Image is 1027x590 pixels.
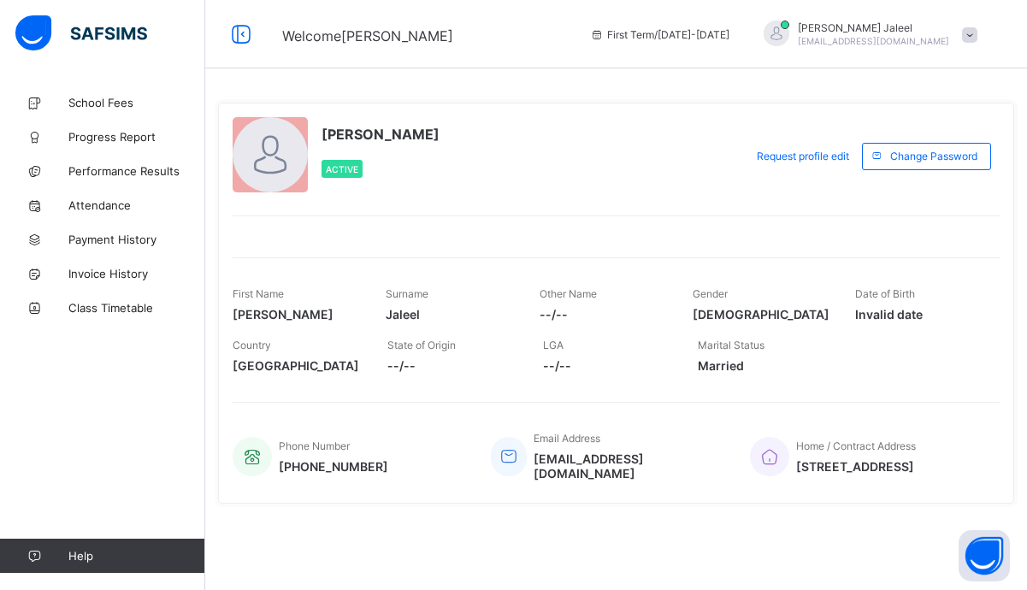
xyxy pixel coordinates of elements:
span: [EMAIL_ADDRESS][DOMAIN_NAME] [798,36,949,46]
span: Other Name [540,287,597,300]
span: Home / Contract Address [796,440,916,452]
span: School Fees [68,96,205,109]
span: Payment History [68,233,205,246]
span: Invalid date [855,307,983,322]
span: Date of Birth [855,287,915,300]
span: [PERSON_NAME] [322,126,440,143]
span: Welcome [PERSON_NAME] [282,27,453,44]
div: SaifJaleel [747,21,986,49]
span: --/-- [540,307,667,322]
span: Change Password [890,150,977,162]
span: Phone Number [279,440,350,452]
span: First Name [233,287,284,300]
span: Help [68,549,204,563]
span: Performance Results [68,164,205,178]
span: LGA [543,339,564,351]
img: safsims [15,15,147,51]
span: Class Timetable [68,301,205,315]
span: Active [326,164,358,174]
span: Gender [693,287,728,300]
span: Surname [386,287,428,300]
span: Marital Status [698,339,764,351]
span: [STREET_ADDRESS] [796,459,916,474]
span: --/-- [387,358,516,373]
span: Invoice History [68,267,205,280]
span: Request profile edit [757,150,849,162]
span: Country [233,339,271,351]
span: Email Address [534,432,600,445]
span: [DEMOGRAPHIC_DATA] [693,307,829,322]
span: [PERSON_NAME] Jaleel [798,21,949,34]
span: --/-- [543,358,672,373]
span: Progress Report [68,130,205,144]
span: [GEOGRAPHIC_DATA] [233,358,362,373]
button: Open asap [959,530,1010,581]
span: [PHONE_NUMBER] [279,459,388,474]
span: session/term information [590,28,729,41]
span: Jaleel [386,307,513,322]
span: Married [698,358,827,373]
span: [PERSON_NAME] [233,307,360,322]
span: Attendance [68,198,205,212]
span: State of Origin [387,339,456,351]
span: [EMAIL_ADDRESS][DOMAIN_NAME] [534,451,724,481]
